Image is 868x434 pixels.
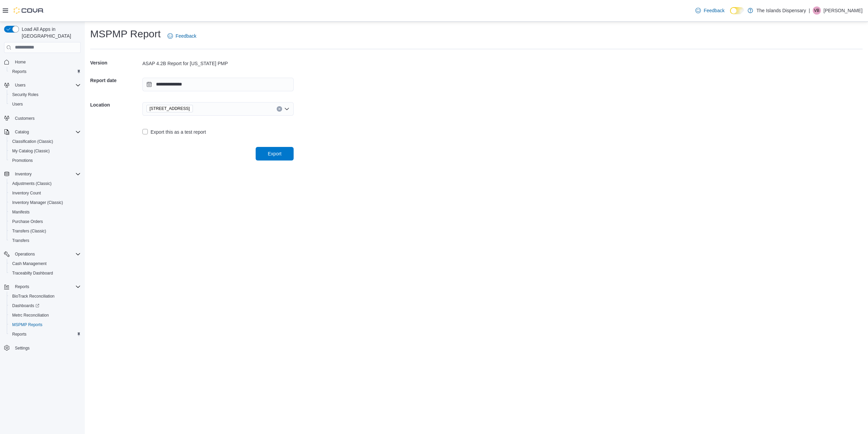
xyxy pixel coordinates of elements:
[7,301,83,310] a: Dashboards
[9,180,54,188] a: Adjustments (Classic)
[7,188,83,198] button: Inventory Count
[7,268,83,278] button: Traceabilty Dashboard
[1,343,83,353] button: Settings
[12,270,53,276] span: Traceabilty Dashboard
[12,92,38,97] span: Security Roles
[9,100,81,108] span: Users
[12,148,50,154] span: My Catalog (Classic)
[813,6,821,15] div: Vanessa Blanks
[15,116,35,121] span: Customers
[756,6,806,15] p: The Islands Dispensary
[12,219,43,224] span: Purchase Orders
[12,283,81,291] span: Reports
[9,292,57,300] a: BioTrack Reconciliation
[9,302,81,310] span: Dashboards
[9,189,44,197] a: Inventory Count
[9,218,46,226] a: Purchase Orders
[15,82,25,88] span: Users
[9,199,66,207] a: Inventory Manager (Classic)
[9,91,41,99] a: Security Roles
[9,260,49,268] a: Cash Management
[15,284,29,289] span: Reports
[12,283,32,291] button: Reports
[7,207,83,217] button: Manifests
[9,237,32,245] a: Transfers
[142,78,294,91] input: Press the down key to open a popover containing a calendar.
[824,6,863,15] p: [PERSON_NAME]
[7,236,83,245] button: Transfers
[12,209,29,215] span: Manifests
[9,137,56,146] a: Classification (Classic)
[12,158,33,163] span: Promotions
[7,259,83,268] button: Cash Management
[14,7,44,14] img: Cova
[15,129,29,135] span: Catalog
[12,170,34,178] button: Inventory
[693,4,727,17] a: Feedback
[12,322,42,327] span: MSPMP Reports
[15,171,32,177] span: Inventory
[90,56,141,70] h5: Version
[277,106,282,112] button: Clear input
[1,80,83,90] button: Users
[9,180,81,188] span: Adjustments (Classic)
[12,114,37,122] a: Customers
[7,179,83,188] button: Adjustments (Classic)
[256,147,294,161] button: Export
[7,320,83,329] button: MSPMP Reports
[12,200,63,205] span: Inventory Manager (Classic)
[176,33,196,39] span: Feedback
[12,344,32,352] a: Settings
[9,269,56,277] a: Traceabilty Dashboard
[90,74,141,87] h5: Report date
[12,181,52,186] span: Adjustments (Classic)
[90,98,141,112] h5: Location
[150,105,190,112] span: [STREET_ADDRESS]
[704,7,724,14] span: Feedback
[7,329,83,339] button: Reports
[1,282,83,291] button: Reports
[268,150,281,157] span: Export
[12,250,81,258] span: Operations
[12,139,53,144] span: Classification (Classic)
[9,208,32,216] a: Manifests
[12,81,81,89] span: Users
[12,69,26,74] span: Reports
[7,90,83,99] button: Security Roles
[809,6,810,15] p: |
[90,27,161,41] h1: MSPMP Report
[9,189,81,197] span: Inventory Count
[7,226,83,236] button: Transfers (Classic)
[9,311,81,319] span: Metrc Reconciliation
[7,156,83,165] button: Promotions
[9,68,81,76] span: Reports
[12,313,49,318] span: Metrc Reconciliation
[9,68,29,76] a: Reports
[9,147,53,155] a: My Catalog (Classic)
[9,227,81,235] span: Transfers (Classic)
[12,170,81,178] span: Inventory
[9,302,42,310] a: Dashboards
[9,260,81,268] span: Cash Management
[9,100,25,108] a: Users
[9,137,81,146] span: Classification (Classic)
[12,332,26,337] span: Reports
[12,344,81,352] span: Settings
[9,147,81,155] span: My Catalog (Classic)
[7,146,83,156] button: My Catalog (Classic)
[15,345,29,351] span: Settings
[12,58,28,66] a: Home
[142,128,206,136] label: Export this as a test report
[12,261,46,266] span: Cash Management
[12,58,81,66] span: Home
[7,291,83,301] button: BioTrack Reconciliation
[814,6,820,15] span: VB
[7,310,83,320] button: Metrc Reconciliation
[12,190,41,196] span: Inventory Count
[7,198,83,207] button: Inventory Manager (Classic)
[165,29,199,43] a: Feedback
[12,303,39,308] span: Dashboards
[9,269,81,277] span: Traceabilty Dashboard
